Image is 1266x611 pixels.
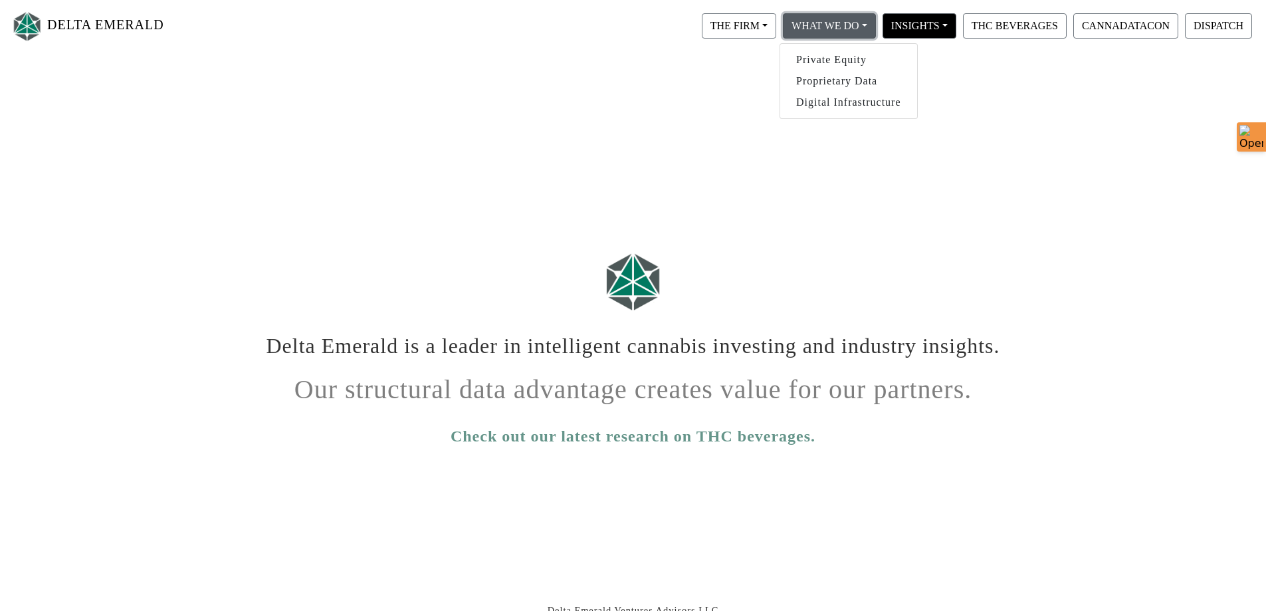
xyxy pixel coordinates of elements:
[264,323,1002,358] h1: Delta Emerald is a leader in intelligent cannabis investing and industry insights.
[783,13,876,39] button: WHAT WE DO
[780,43,918,119] div: THE FIRM
[780,49,917,70] a: Private Equity
[264,364,1002,406] h1: Our structural data advantage creates value for our partners.
[11,5,164,47] a: DELTA EMERALD
[1070,19,1182,31] a: CANNADATACON
[600,247,667,316] img: Logo
[960,19,1070,31] a: THC BEVERAGES
[451,424,815,448] a: Check out our latest research on THC beverages.
[11,9,44,44] img: Logo
[1073,13,1178,39] button: CANNADATACON
[780,70,917,92] a: Proprietary Data
[780,92,917,113] a: Digital Infrastructure
[1182,19,1255,31] a: DISPATCH
[1185,13,1252,39] button: DISPATCH
[963,13,1067,39] button: THC BEVERAGES
[702,13,776,39] button: THE FIRM
[883,13,956,39] button: INSIGHTS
